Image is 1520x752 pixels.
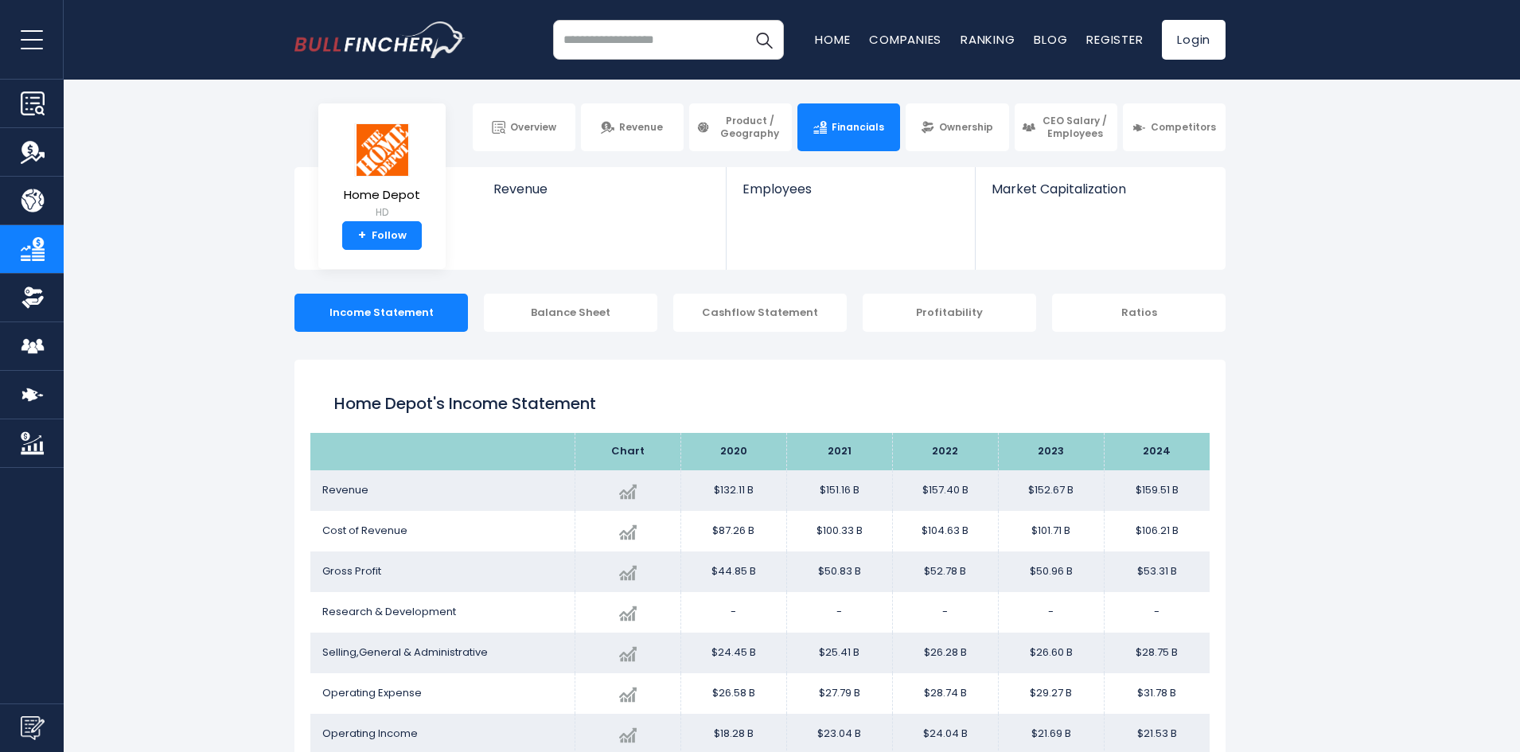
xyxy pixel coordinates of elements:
h1: Home Depot's Income Statement [334,392,1186,415]
span: Home Depot [344,189,420,202]
td: $31.78 B [1104,673,1210,714]
span: Cost of Revenue [322,523,407,538]
a: Revenue [477,167,727,224]
div: Profitability [863,294,1036,332]
td: - [892,592,998,633]
span: Financials [832,121,884,134]
a: CEO Salary / Employees [1015,103,1117,151]
td: $25.41 B [786,633,892,673]
a: Register [1086,31,1143,48]
strong: + [358,228,366,243]
th: 2020 [680,433,786,470]
a: Blog [1034,31,1067,48]
a: Ownership [906,103,1008,151]
a: Ranking [961,31,1015,48]
span: Competitors [1151,121,1216,134]
a: Go to homepage [294,21,466,58]
span: Revenue [493,181,711,197]
td: - [998,592,1104,633]
div: Income Statement [294,294,468,332]
td: $26.28 B [892,633,998,673]
a: Companies [869,31,941,48]
button: Search [744,20,784,60]
span: Employees [742,181,958,197]
a: Revenue [581,103,684,151]
div: Cashflow Statement [673,294,847,332]
a: +Follow [342,221,422,250]
td: - [1104,592,1210,633]
td: $87.26 B [680,511,786,551]
a: Competitors [1123,103,1226,151]
th: 2021 [786,433,892,470]
td: $152.67 B [998,470,1104,511]
td: $151.16 B [786,470,892,511]
td: $104.63 B [892,511,998,551]
td: $53.31 B [1104,551,1210,592]
td: $28.74 B [892,673,998,714]
div: Ratios [1052,294,1226,332]
td: $24.45 B [680,633,786,673]
a: Overview [473,103,575,151]
span: Operating Income [322,726,418,741]
td: $132.11 B [680,470,786,511]
a: Financials [797,103,900,151]
span: CEO Salary / Employees [1040,115,1110,139]
small: HD [344,205,420,220]
span: Product / Geography [715,115,785,139]
td: $44.85 B [680,551,786,592]
td: $106.21 B [1104,511,1210,551]
a: Product / Geography [689,103,792,151]
span: Revenue [619,121,663,134]
span: Ownership [939,121,993,134]
td: $28.75 B [1104,633,1210,673]
a: Employees [727,167,974,224]
a: Home Depot HD [343,123,421,222]
td: $26.60 B [998,633,1104,673]
span: Research & Development [322,604,456,619]
span: Revenue [322,482,368,497]
td: $157.40 B [892,470,998,511]
a: Market Capitalization [976,167,1224,224]
img: bullfincher logo [294,21,466,58]
th: 2023 [998,433,1104,470]
td: $100.33 B [786,511,892,551]
span: Overview [510,121,556,134]
td: $27.79 B [786,673,892,714]
div: Balance Sheet [484,294,657,332]
span: Operating Expense [322,685,422,700]
td: $50.83 B [786,551,892,592]
img: Ownership [21,286,45,310]
td: $29.27 B [998,673,1104,714]
td: $101.71 B [998,511,1104,551]
th: 2022 [892,433,998,470]
td: $50.96 B [998,551,1104,592]
th: 2024 [1104,433,1210,470]
td: $52.78 B [892,551,998,592]
span: Gross Profit [322,563,381,579]
td: $26.58 B [680,673,786,714]
a: Home [815,31,850,48]
span: Selling,General & Administrative [322,645,488,660]
span: Market Capitalization [992,181,1208,197]
th: Chart [575,433,680,470]
a: Login [1162,20,1226,60]
td: $159.51 B [1104,470,1210,511]
td: - [786,592,892,633]
td: - [680,592,786,633]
